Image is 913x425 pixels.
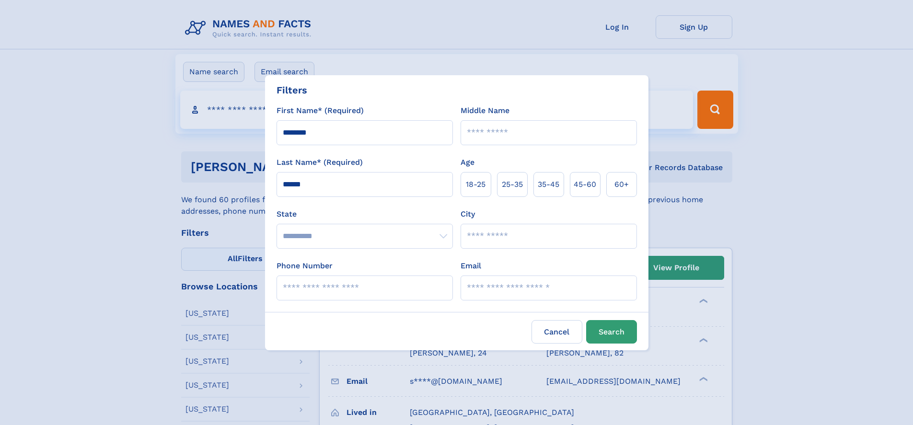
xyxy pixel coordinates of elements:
label: Phone Number [277,260,333,272]
div: Filters [277,83,307,97]
label: Middle Name [461,105,509,116]
span: 45‑60 [574,179,596,190]
button: Search [586,320,637,344]
label: City [461,208,475,220]
label: State [277,208,453,220]
label: Last Name* (Required) [277,157,363,168]
label: Email [461,260,481,272]
label: Age [461,157,474,168]
span: 35‑45 [538,179,559,190]
span: 25‑35 [502,179,523,190]
span: 18‑25 [466,179,485,190]
label: Cancel [532,320,582,344]
label: First Name* (Required) [277,105,364,116]
span: 60+ [614,179,629,190]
